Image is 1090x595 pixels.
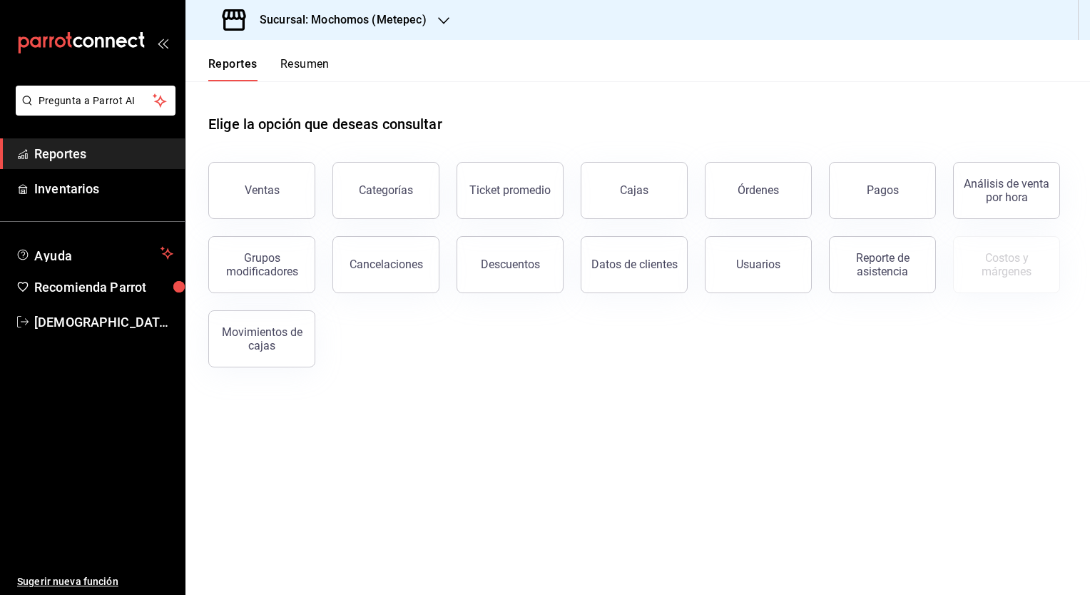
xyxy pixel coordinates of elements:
[581,236,688,293] button: Datos de clientes
[34,179,173,198] span: Inventarios
[34,144,173,163] span: Reportes
[591,258,678,271] div: Datos de clientes
[953,162,1060,219] button: Análisis de venta por hora
[208,57,258,81] button: Reportes
[208,236,315,293] button: Grupos modificadores
[332,236,439,293] button: Cancelaciones
[469,183,551,197] div: Ticket promedio
[953,236,1060,293] button: Contrata inventarios para ver este reporte
[829,236,936,293] button: Reporte de asistencia
[350,258,423,271] div: Cancelaciones
[34,312,173,332] span: [DEMOGRAPHIC_DATA][PERSON_NAME]
[581,162,688,219] button: Cajas
[16,86,175,116] button: Pregunta a Parrot AI
[157,37,168,49] button: open_drawer_menu
[829,162,936,219] button: Pagos
[218,325,306,352] div: Movimientos de cajas
[962,177,1051,204] div: Análisis de venta por hora
[34,278,173,297] span: Recomienda Parrot
[39,93,153,108] span: Pregunta a Parrot AI
[245,183,280,197] div: Ventas
[280,57,330,81] button: Resumen
[248,11,427,29] h3: Sucursal: Mochomos (Metepec)
[34,245,155,262] span: Ayuda
[457,162,564,219] button: Ticket promedio
[457,236,564,293] button: Descuentos
[620,183,648,197] div: Cajas
[10,103,175,118] a: Pregunta a Parrot AI
[705,162,812,219] button: Órdenes
[481,258,540,271] div: Descuentos
[218,251,306,278] div: Grupos modificadores
[208,162,315,219] button: Ventas
[838,251,927,278] div: Reporte de asistencia
[208,310,315,367] button: Movimientos de cajas
[208,57,330,81] div: navigation tabs
[332,162,439,219] button: Categorías
[17,574,173,589] span: Sugerir nueva función
[962,251,1051,278] div: Costos y márgenes
[867,183,899,197] div: Pagos
[359,183,413,197] div: Categorías
[208,113,442,135] h1: Elige la opción que deseas consultar
[736,258,780,271] div: Usuarios
[705,236,812,293] button: Usuarios
[738,183,779,197] div: Órdenes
